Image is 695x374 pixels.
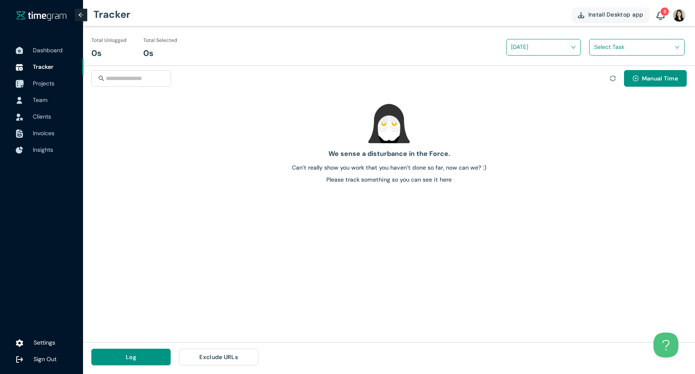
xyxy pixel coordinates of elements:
span: Tracker [33,63,54,70]
button: Install Desktop app [572,7,649,22]
span: Clients [33,113,51,120]
h1: 0s [143,47,154,60]
h1: We sense a disturbance in the Force. [86,148,692,159]
span: arrow-left [78,12,84,18]
img: settings.78e04af822cf15d41b38c81147b09f22.svg [16,339,23,347]
img: timegram [17,11,66,21]
sup: 8 [661,7,669,16]
span: Projects [33,80,54,87]
span: Insights [33,146,53,153]
img: InvoiceIcon [16,129,23,138]
span: Settings [34,339,55,346]
img: UserIcon [16,97,23,104]
span: Install Desktop app [588,10,644,19]
img: InsightsIcon [16,146,23,154]
img: InvoiceIcon [16,114,23,121]
span: Team [33,96,47,104]
img: ProjectIcon [15,80,24,88]
button: plus-circleManual Time [624,70,687,87]
img: BellIcon [656,12,665,21]
img: DownloadApp [578,12,584,18]
h1: 0s [91,47,102,60]
h1: Can’t really show you work that you haven’t done so far, now can we? :) [86,163,692,172]
span: Exclude URLs [199,352,238,362]
span: 8 [663,8,666,15]
span: Dashboard [33,46,63,54]
h1: Total Unlogged [91,36,127,44]
img: logOut.ca60ddd252d7bab9102ea2608abe0238.svg [16,356,23,363]
img: UserIcon [673,9,685,22]
h1: Tracker [93,2,130,27]
span: Log [126,352,136,362]
span: plus-circle [633,75,639,82]
button: Exclude URLs [179,349,258,365]
img: TimeTrackerIcon [16,63,23,71]
span: Sign Out [34,355,56,363]
span: Invoices [33,129,54,137]
span: Manual Time [642,74,678,83]
button: Log [91,349,171,365]
span: sync [610,75,616,81]
img: DashboardIcon [16,47,23,54]
h1: Please track something so you can see it here [86,175,692,184]
span: search [98,75,104,81]
iframe: Toggle Customer Support [653,333,678,357]
img: empty [368,103,410,144]
h1: Total Selected [143,36,177,44]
